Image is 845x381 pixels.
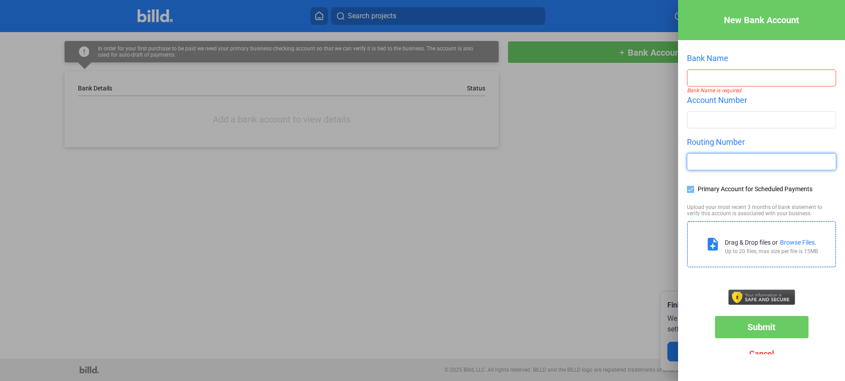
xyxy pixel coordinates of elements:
[705,237,720,252] mat-icon: note_add
[715,316,808,338] button: Submit
[687,137,836,147] div: Routing Number
[728,290,795,305] img: safe.png
[725,239,778,246] div: Drag & Drop files or
[747,322,776,332] span: Submit
[687,87,743,94] i: Bank Name is required.
[698,186,812,193] span: Primary Account for Scheduled Payments
[687,204,836,217] div: Upload your most recent 3 months of bank statement to verify this account is associated with your...
[687,95,836,105] div: Account Number
[715,343,808,365] button: Cancel
[749,349,774,358] span: Cancel
[687,53,836,63] div: Bank Name
[780,239,817,246] div: Browse Files.
[725,248,818,254] div: Up to 20 files, max size per file is 15MB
